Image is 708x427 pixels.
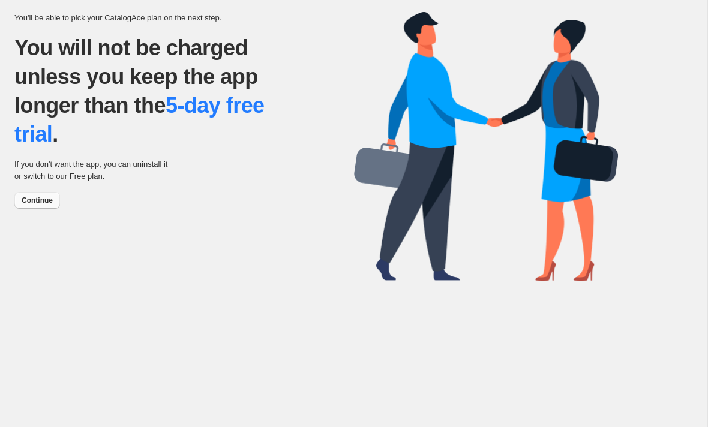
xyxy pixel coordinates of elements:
[14,192,60,209] button: Continue
[22,196,53,205] span: Continue
[14,158,173,182] p: If you don't want the app, you can uninstall it or switch to our Free plan.
[14,12,354,24] p: You'll be able to pick your CatalogAce plan on the next step.
[354,12,618,281] img: trial
[14,34,296,149] p: You will not be charged unless you keep the app longer than the .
